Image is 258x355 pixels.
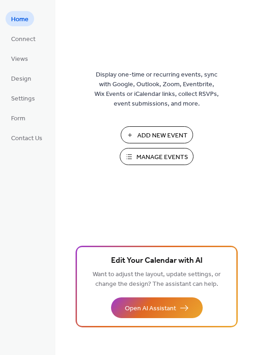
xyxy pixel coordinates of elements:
span: Design [11,74,31,84]
a: Views [6,51,34,66]
a: Form [6,110,31,125]
span: Open AI Assistant [125,304,176,314]
a: Settings [6,90,41,106]
a: Contact Us [6,130,48,145]
span: Views [11,54,28,64]
span: Settings [11,94,35,104]
span: Manage Events [136,153,188,162]
button: Add New Event [121,126,193,143]
a: Design [6,71,37,86]
span: Form [11,114,25,124]
span: Want to adjust the layout, update settings, or change the design? The assistant can help. [93,268,221,290]
span: Contact Us [11,134,42,143]
span: Home [11,15,29,24]
span: Connect [11,35,35,44]
a: Home [6,11,34,26]
span: Add New Event [137,131,188,141]
button: Manage Events [120,148,193,165]
span: Display one-time or recurring events, sync with Google, Outlook, Zoom, Eventbrite, Wix Events or ... [94,70,219,109]
a: Connect [6,31,41,46]
span: Edit Your Calendar with AI [111,254,203,267]
button: Open AI Assistant [111,297,203,318]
